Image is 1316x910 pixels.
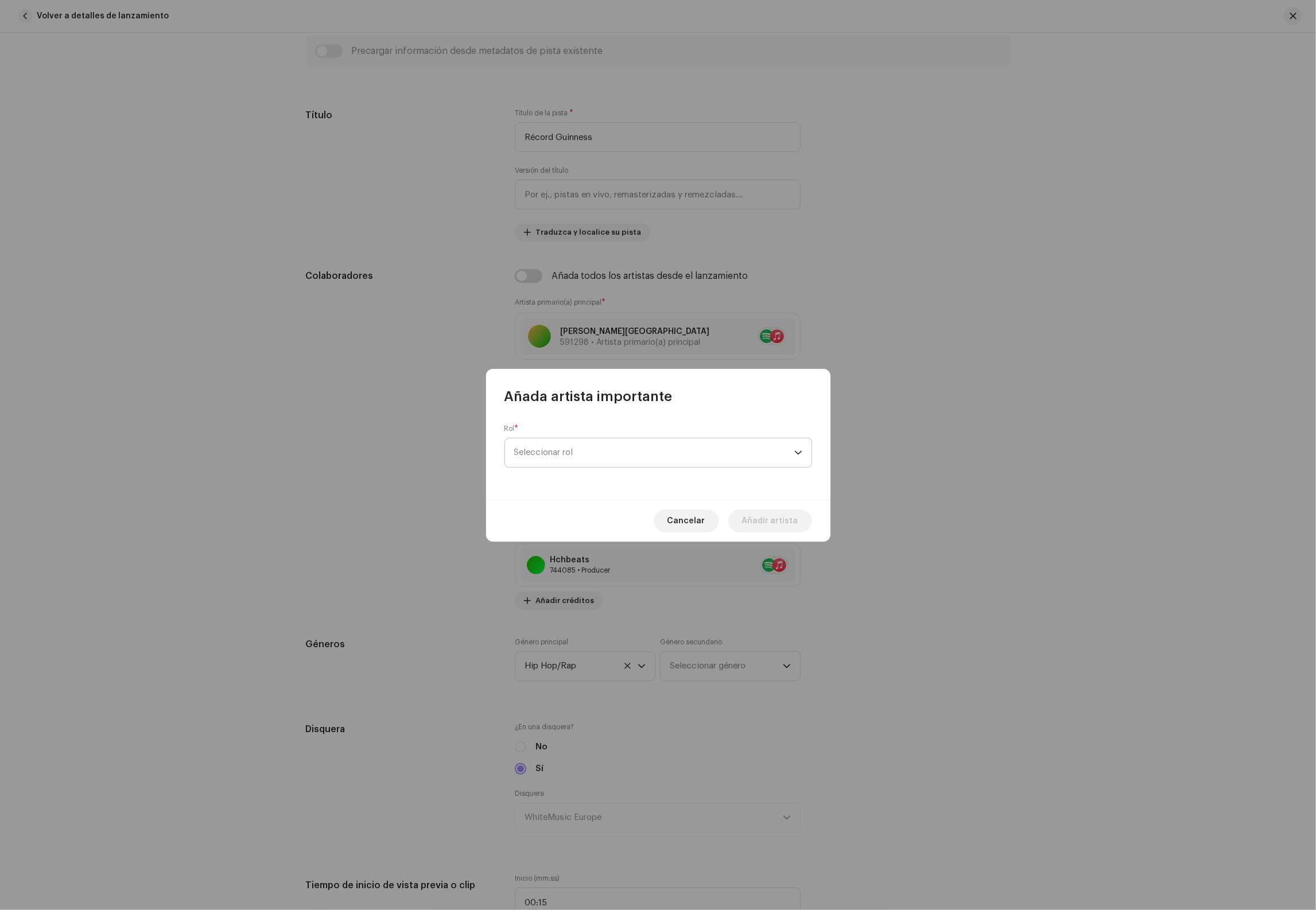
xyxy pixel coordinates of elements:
[504,387,673,406] span: Añada artista importante
[794,438,802,467] div: dropdown trigger
[504,424,519,433] label: Rol
[742,510,798,532] span: Añadir artista
[728,510,812,532] button: Añadir artista
[667,510,705,532] span: Cancelar
[654,510,719,532] button: Cancelar
[514,438,794,467] span: Seleccionar rol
